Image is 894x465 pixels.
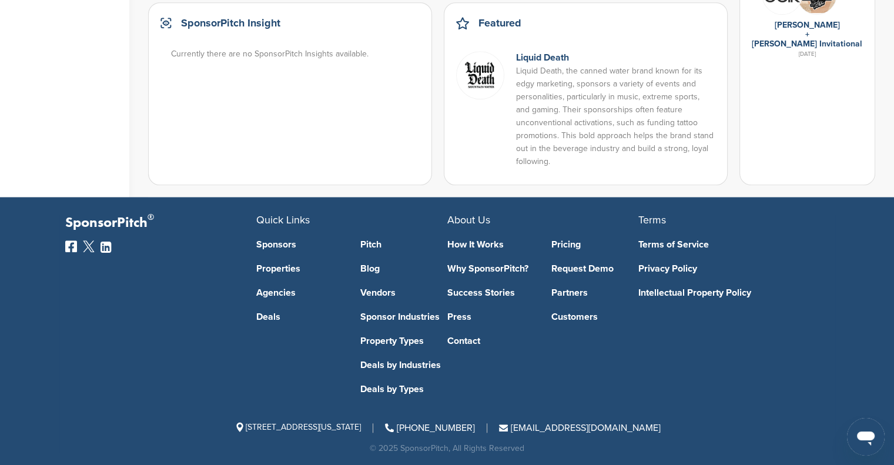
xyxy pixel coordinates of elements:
[551,312,638,322] a: Customers
[447,312,534,322] a: Press
[551,288,638,297] a: Partners
[360,312,447,322] a: Sponsor Industries
[456,51,504,99] img: Screen shot 2022 01 05 at 10.58.13 am
[385,422,475,434] a: [PHONE_NUMBER]
[256,312,343,322] a: Deals
[360,336,447,346] a: Property Types
[65,215,256,232] p: SponsorPitch
[447,264,534,273] a: Why SponsorPitch?
[83,240,95,252] img: Twitter
[752,39,862,49] a: [PERSON_NAME] Invitational
[499,422,661,434] a: [EMAIL_ADDRESS][DOMAIN_NAME]
[65,444,829,453] div: © 2025 SponsorPitch, All Rights Reserved
[234,422,361,432] span: [STREET_ADDRESS][US_STATE]
[360,264,447,273] a: Blog
[256,213,310,226] span: Quick Links
[516,52,569,63] a: Liquid Death
[638,213,666,226] span: Terms
[148,210,154,225] span: ®
[447,240,534,249] a: How It Works
[360,288,447,297] a: Vendors
[65,240,77,252] img: Facebook
[360,360,447,370] a: Deals by Industries
[516,65,715,168] p: Liquid Death, the canned water brand known for its edgy marketing, sponsors a variety of events a...
[181,15,280,31] h2: SponsorPitch Insight
[638,240,812,249] a: Terms of Service
[847,418,885,456] iframe: Button to launch messaging window
[805,29,809,39] a: +
[360,384,447,394] a: Deals by Types
[638,288,812,297] a: Intellectual Property Policy
[447,288,534,297] a: Success Stories
[256,264,343,273] a: Properties
[360,240,447,249] a: Pitch
[775,20,840,30] a: [PERSON_NAME]
[551,240,638,249] a: Pricing
[752,49,863,59] div: [DATE]
[551,264,638,273] a: Request Demo
[638,264,812,273] a: Privacy Policy
[447,336,534,346] a: Contact
[171,48,421,61] div: Currently there are no SponsorPitch Insights available.
[256,288,343,297] a: Agencies
[256,240,343,249] a: Sponsors
[447,213,490,226] span: About Us
[478,15,521,31] h2: Featured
